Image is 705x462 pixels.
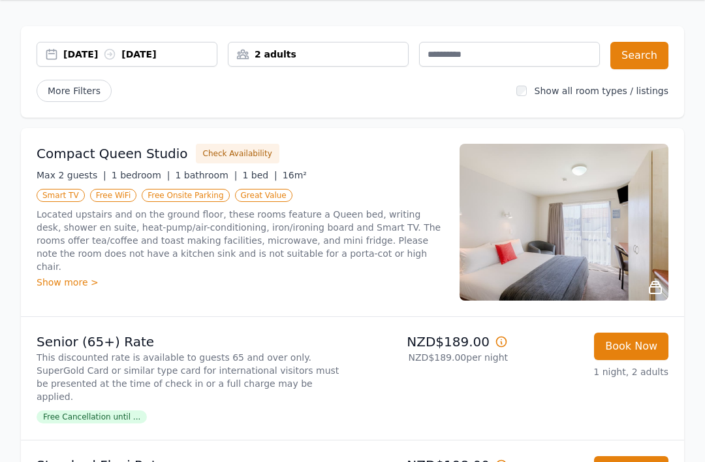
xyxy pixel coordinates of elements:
span: Smart TV [37,189,85,202]
span: 1 bathroom | [175,170,237,180]
span: 16m² [283,170,307,180]
span: Free Onsite Parking [142,189,229,202]
div: [DATE] [DATE] [63,48,217,61]
p: This discounted rate is available to guests 65 and over only. SuperGold Card or similar type card... [37,351,347,403]
p: Senior (65+) Rate [37,333,347,351]
button: Check Availability [196,144,279,163]
label: Show all room types / listings [535,86,668,96]
button: Search [610,42,668,69]
span: Free Cancellation until ... [37,410,147,423]
p: NZD$189.00 [358,333,508,351]
span: More Filters [37,80,112,102]
p: NZD$189.00 per night [358,351,508,364]
p: 1 night, 2 adults [518,365,668,378]
span: Max 2 guests | [37,170,106,180]
span: Free WiFi [90,189,137,202]
p: Located upstairs and on the ground floor, these rooms feature a Queen bed, writing desk, shower e... [37,208,444,273]
h3: Compact Queen Studio [37,144,188,163]
div: 2 adults [228,48,408,61]
button: Book Now [594,333,668,360]
span: 1 bed | [242,170,277,180]
span: 1 bedroom | [112,170,170,180]
div: Show more > [37,276,444,289]
span: Great Value [235,189,292,202]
